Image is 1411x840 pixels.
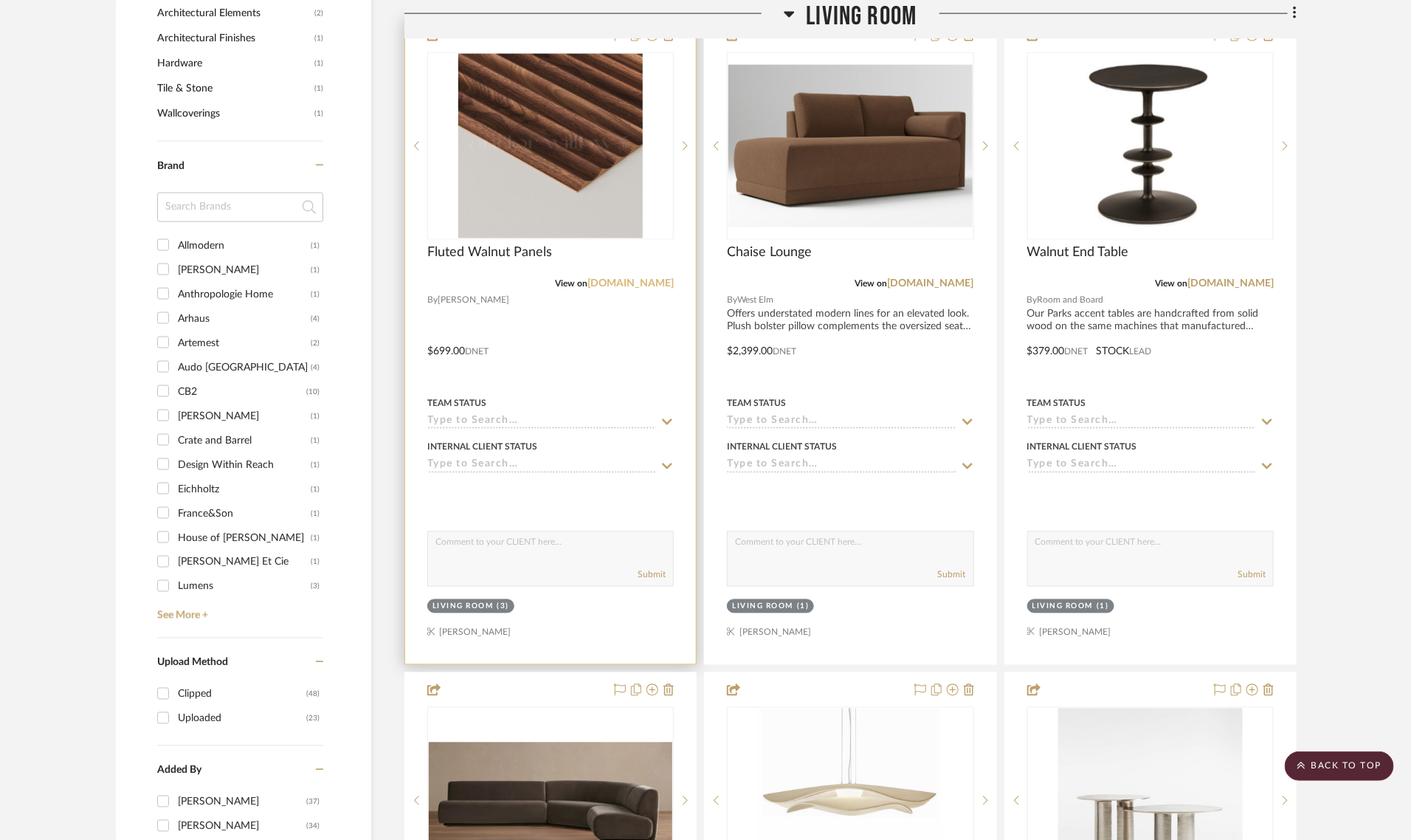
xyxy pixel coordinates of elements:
span: Fluted Walnut Panels [427,244,552,261]
div: 0 [1028,53,1273,239]
div: (1) [311,478,320,501]
input: Type to Search… [727,459,956,473]
span: By [1027,293,1038,307]
div: Eichholtz [178,478,311,501]
div: (1) [311,502,320,526]
div: (1) [797,602,810,613]
span: (1) [314,77,323,100]
button: Submit [938,568,966,582]
span: View on [1155,279,1187,288]
span: Walnut End Table [1027,244,1129,261]
button: Submit [1238,568,1266,582]
div: (23) [306,707,320,731]
div: [PERSON_NAME] [178,404,311,428]
a: [DOMAIN_NAME] [587,278,674,289]
img: Walnut End Table [1060,54,1240,238]
div: (1) [311,404,320,428]
div: (1) [311,526,320,550]
input: Type to Search… [427,459,656,473]
div: Living Room [732,602,793,613]
div: (1) [311,429,320,452]
span: Added By [157,765,201,776]
div: Internal Client Status [1027,441,1137,454]
input: Search Brands [157,193,323,222]
span: Wallcoverings [157,101,311,126]
span: Tile & Stone [157,76,311,101]
span: Hardware [157,51,311,76]
input: Type to Search… [1027,416,1256,430]
div: (3) [497,602,510,613]
span: Room and Board [1038,293,1104,307]
img: Chaise Lounge [728,65,972,227]
div: [PERSON_NAME] [178,258,311,282]
div: Allmodern [178,234,311,258]
div: (2) [311,331,320,355]
div: (48) [306,683,320,706]
div: Internal Client Status [427,441,537,454]
span: View on [555,279,587,288]
div: Lumens [178,575,311,599]
span: Chaise Lounge [727,244,812,261]
div: House of [PERSON_NAME] [178,526,311,550]
div: (3) [311,575,320,599]
span: (2) [314,1,323,25]
span: Architectural Finishes [157,26,311,51]
div: Arhaus [178,307,311,331]
input: Type to Search… [727,416,956,430]
div: Team Status [1027,397,1086,410]
span: (1) [314,102,323,125]
div: Design Within Reach [178,453,311,477]
div: Team Status [427,397,486,410]
input: Type to Search… [427,416,656,430]
div: Audo [GEOGRAPHIC_DATA] [178,356,311,379]
div: Living Room [432,602,494,613]
scroll-to-top-button: BACK TO TOP [1285,751,1394,781]
div: [PERSON_NAME] Et Cie [178,551,311,574]
span: [PERSON_NAME] [438,293,509,307]
div: Artemest [178,331,311,355]
div: (34) [306,815,320,839]
div: Living Room [1032,602,1094,613]
span: By [727,293,737,307]
div: (10) [306,380,320,404]
div: (4) [311,307,320,331]
span: Architectural Elements [157,1,311,26]
div: Crate and Barrel [178,429,311,452]
button: Submit [638,568,666,582]
div: Clipped [178,683,306,706]
span: View on [855,279,888,288]
a: [DOMAIN_NAME] [888,278,974,289]
span: West Elm [737,293,773,307]
input: Type to Search… [1027,459,1256,473]
img: Fluted Walnut Panels [458,54,643,238]
div: [PERSON_NAME] [178,791,306,814]
div: (37) [306,791,320,814]
span: Brand [157,161,184,171]
div: France&Son [178,502,311,526]
div: Internal Client Status [727,441,837,454]
span: (1) [314,52,323,75]
div: Uploaded [178,707,306,731]
a: [DOMAIN_NAME] [1187,278,1274,289]
div: Team Status [727,397,786,410]
span: Upload Method [157,658,228,668]
div: [PERSON_NAME] [178,815,306,839]
span: (1) [314,27,323,50]
div: (1) [311,453,320,477]
div: (1) [311,234,320,258]
span: By [427,293,438,307]
div: (1) [311,551,320,574]
div: Anthropologie Home [178,283,311,306]
a: See More + [153,599,323,622]
div: (4) [311,356,320,379]
div: CB2 [178,380,306,404]
div: (1) [1097,602,1109,613]
div: (1) [311,258,320,282]
div: (1) [311,283,320,306]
